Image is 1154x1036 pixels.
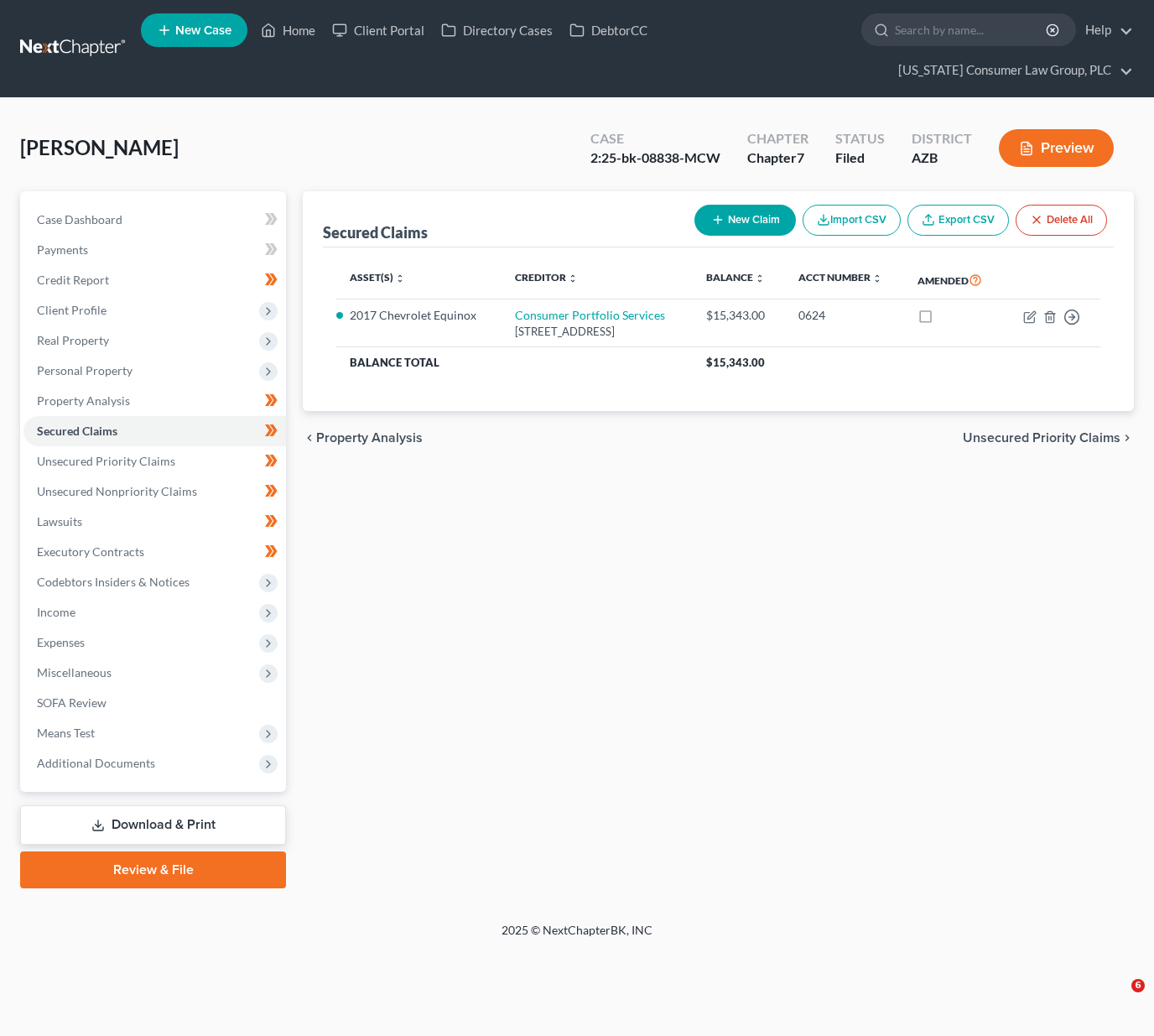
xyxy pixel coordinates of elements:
a: Property Analysis [23,386,286,416]
span: Income [37,605,75,619]
button: chevron_left Property Analysis [303,431,423,445]
i: chevron_right [1120,431,1134,445]
span: Property Analysis [37,393,130,408]
a: SOFA Review [23,688,286,718]
i: chevron_left [303,431,316,445]
span: Real Property [37,333,109,347]
a: DebtorCC [561,15,656,45]
span: Executory Contracts [37,544,144,559]
span: 7 [797,149,804,165]
a: Unsecured Nonpriority Claims [23,476,286,507]
a: Home [252,15,324,45]
a: Balance unfold_more [706,271,765,284]
a: Creditor unfold_more [515,271,578,284]
div: 2:25-bk-08838-MCW [590,148,720,168]
span: Unsecured Priority Claims [37,454,175,468]
div: Filed [835,148,885,168]
a: Payments [23,235,286,265]
div: $15,343.00 [706,307,772,324]
div: Status [835,129,885,148]
span: Expenses [37,635,85,649]
span: Additional Documents [37,756,155,770]
a: Acct Number unfold_more [798,271,882,284]
span: Codebtors Insiders & Notices [37,575,190,589]
a: Case Dashboard [23,205,286,235]
span: Payments [37,242,88,257]
div: Case [590,129,720,148]
span: [PERSON_NAME] [20,135,179,159]
li: 2017 Chevrolet Equinox [350,307,488,324]
span: Property Analysis [316,431,423,445]
span: Case Dashboard [37,212,122,226]
a: Help [1077,15,1133,45]
i: unfold_more [755,273,765,284]
span: Lawsuits [37,514,82,528]
a: Lawsuits [23,507,286,537]
a: Secured Claims [23,416,286,446]
th: Amended [904,261,1003,299]
a: Export CSV [907,205,1009,236]
a: Credit Report [23,265,286,295]
span: Secured Claims [37,424,117,438]
div: Chapter [747,148,808,168]
a: Unsecured Priority Claims [23,446,286,476]
i: unfold_more [872,273,882,284]
span: Unsecured Nonpriority Claims [37,484,197,498]
a: Download & Print [20,805,286,845]
span: Credit Report [37,273,109,287]
iframe: Intercom live chat [1097,979,1137,1019]
span: Miscellaneous [37,665,112,679]
a: Executory Contracts [23,537,286,567]
th: Balance Total [336,347,693,377]
span: Personal Property [37,363,133,377]
i: unfold_more [568,273,578,284]
div: 2025 © NextChapterBK, INC [99,922,1055,952]
span: SOFA Review [37,695,107,710]
span: New Case [175,24,231,37]
i: unfold_more [395,273,405,284]
a: Asset(s) unfold_more [350,271,405,284]
span: 6 [1131,979,1145,992]
button: Delete All [1016,205,1107,236]
button: Preview [999,129,1114,167]
input: Search by name... [895,14,1048,45]
button: Unsecured Priority Claims chevron_right [963,431,1134,445]
span: Client Profile [37,303,107,317]
span: $15,343.00 [706,356,765,369]
div: AZB [912,148,972,168]
a: Client Portal [324,15,433,45]
div: [STREET_ADDRESS] [515,324,678,340]
div: Chapter [747,129,808,148]
span: Means Test [37,726,95,740]
div: Secured Claims [323,222,428,242]
a: Review & File [20,851,286,888]
a: Directory Cases [433,15,561,45]
a: Consumer Portfolio Services [515,308,665,322]
button: New Claim [694,205,796,236]
div: 0624 [798,307,891,324]
button: Import CSV [803,205,901,236]
div: District [912,129,972,148]
a: [US_STATE] Consumer Law Group, PLC [890,55,1133,86]
span: Unsecured Priority Claims [963,431,1120,445]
